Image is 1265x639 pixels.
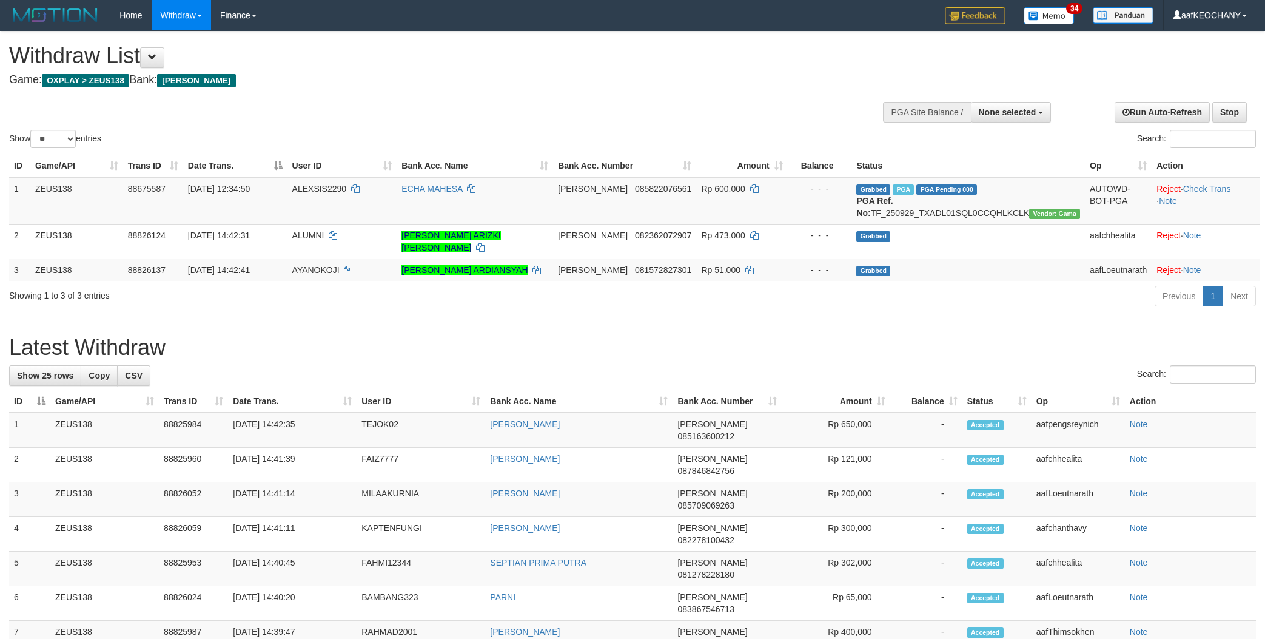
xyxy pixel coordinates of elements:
td: ZEUS138 [30,259,123,281]
span: Show 25 rows [17,371,73,380]
th: Action [1152,155,1260,177]
span: Rp 600.000 [701,184,745,194]
th: User ID: activate to sort column ascending [357,390,485,413]
span: Marked by aafpengsreynich [893,184,914,195]
td: Rp 300,000 [782,517,890,552]
span: Accepted [967,524,1004,534]
th: ID: activate to sort column descending [9,390,50,413]
span: AYANOKOJI [292,265,340,275]
span: [PERSON_NAME] [677,627,747,637]
span: Grabbed [856,266,890,276]
td: 6 [9,586,50,621]
a: Note [1183,231,1201,240]
button: None selected [971,102,1052,123]
td: aafLoeutnarath [1032,482,1125,517]
span: Grabbed [856,231,890,242]
td: 88825960 [159,448,228,482]
a: [PERSON_NAME] [490,627,560,637]
span: PGA Pending [916,184,977,195]
td: aafchhealita [1032,552,1125,586]
td: 4 [9,517,50,552]
a: [PERSON_NAME] ARDIANSYAH [401,265,528,275]
th: Date Trans.: activate to sort column ascending [228,390,357,413]
h4: Game: Bank: [9,74,831,86]
td: 2 [9,224,30,259]
span: None selected [979,107,1036,117]
th: Action [1125,390,1256,413]
th: Status: activate to sort column ascending [962,390,1032,413]
span: Accepted [967,593,1004,603]
td: ZEUS138 [50,586,159,621]
a: Note [1130,627,1148,637]
td: TF_250929_TXADL01SQL0CCQHLKCLK [851,177,1085,225]
a: 1 [1203,286,1223,306]
td: 3 [9,259,30,281]
span: Rp 473.000 [701,231,745,240]
img: Button%20Memo.svg [1024,7,1075,24]
span: [DATE] 14:42:41 [188,265,250,275]
span: CSV [125,371,143,380]
span: Copy 082362072907 to clipboard [635,231,691,240]
a: Reject [1156,184,1181,194]
td: 88825953 [159,552,228,586]
input: Search: [1170,130,1256,148]
img: MOTION_logo.png [9,6,101,24]
a: Note [1130,454,1148,464]
a: Note [1130,523,1148,533]
span: Accepted [967,420,1004,430]
th: Op: activate to sort column ascending [1032,390,1125,413]
th: Op: activate to sort column ascending [1085,155,1152,177]
td: aafLoeutnarath [1085,259,1152,281]
td: Rp 650,000 [782,413,890,448]
td: - [890,586,962,621]
td: · [1152,224,1260,259]
td: 88826052 [159,482,228,517]
th: Bank Acc. Number: activate to sort column ascending [553,155,696,177]
td: ZEUS138 [30,177,123,225]
span: [PERSON_NAME] [558,265,628,275]
h1: Latest Withdraw [9,336,1256,360]
span: Copy 087846842756 to clipboard [677,466,734,476]
span: [PERSON_NAME] [157,74,235,87]
a: CSV [117,365,150,386]
td: [DATE] 14:41:39 [228,448,357,482]
td: aafLoeutnarath [1032,586,1125,621]
td: [DATE] 14:42:35 [228,413,357,448]
div: - - - [793,264,847,276]
a: Note [1130,489,1148,498]
a: PARNI [490,592,515,602]
td: aafchanthavy [1032,517,1125,552]
span: Copy 081572827301 to clipboard [635,265,691,275]
span: [PERSON_NAME] [558,231,628,240]
td: FAIZ7777 [357,448,485,482]
a: Reject [1156,231,1181,240]
span: [DATE] 12:34:50 [188,184,250,194]
span: [DATE] 14:42:31 [188,231,250,240]
td: [DATE] 14:41:14 [228,482,357,517]
span: Copy 083867546713 to clipboard [677,604,734,614]
td: ZEUS138 [50,448,159,482]
td: MILAAKURNIA [357,482,485,517]
th: Bank Acc. Name: activate to sort column ascending [485,390,673,413]
a: Note [1159,196,1177,206]
td: - [890,517,962,552]
img: Feedback.jpg [945,7,1005,24]
td: 88826024 [159,586,228,621]
td: FAHMI12344 [357,552,485,586]
a: [PERSON_NAME] [490,523,560,533]
td: KAPTENFUNGI [357,517,485,552]
td: · · [1152,177,1260,225]
td: BAMBANG323 [357,586,485,621]
td: Rp 121,000 [782,448,890,482]
td: aafchhealita [1032,448,1125,482]
h1: Withdraw List [9,44,831,68]
th: Game/API: activate to sort column ascending [30,155,123,177]
td: - [890,413,962,448]
span: Copy [89,371,110,380]
span: Accepted [967,627,1004,638]
th: Amount: activate to sort column ascending [696,155,787,177]
a: [PERSON_NAME] [490,454,560,464]
a: Note [1130,592,1148,602]
td: 1 [9,413,50,448]
span: Rp 51.000 [701,265,740,275]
